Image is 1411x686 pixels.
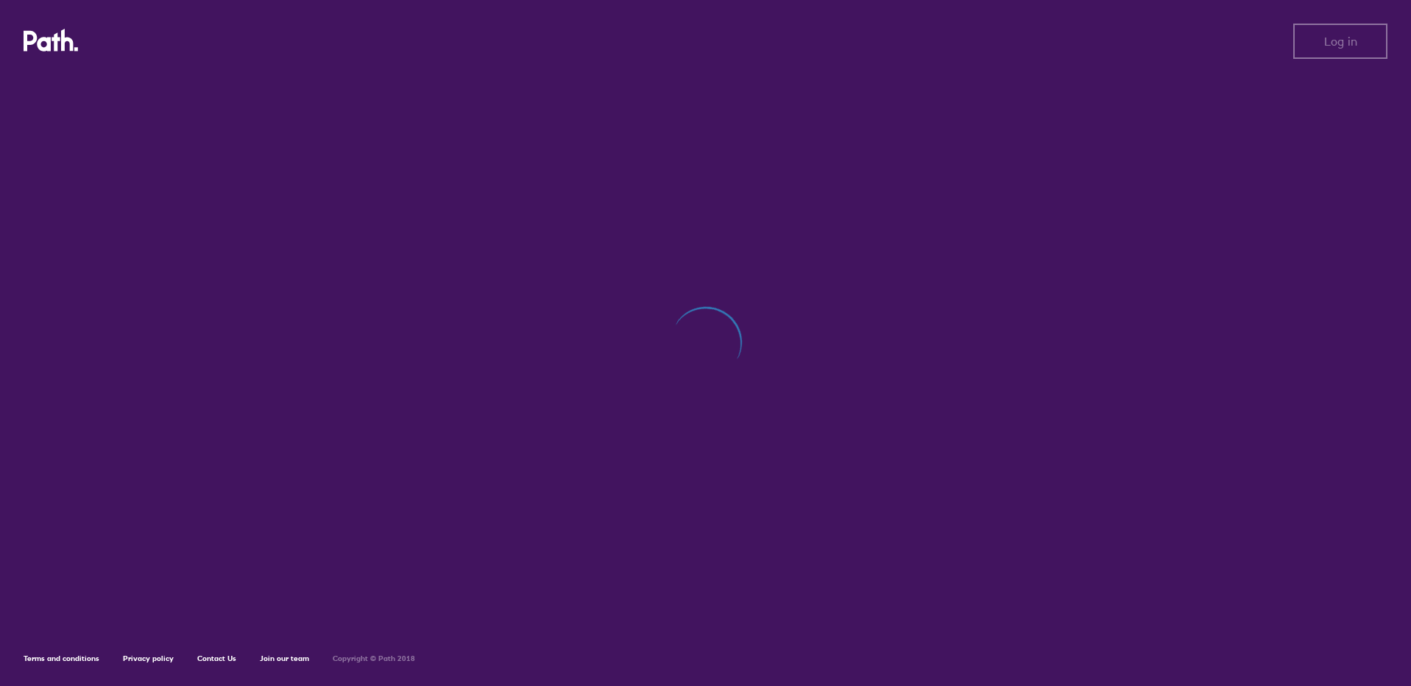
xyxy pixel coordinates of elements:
[1324,35,1357,48] span: Log in
[333,654,415,663] h6: Copyright © Path 2018
[24,654,99,663] a: Terms and conditions
[197,654,236,663] a: Contact Us
[123,654,174,663] a: Privacy policy
[1293,24,1387,59] button: Log in
[260,654,309,663] a: Join our team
